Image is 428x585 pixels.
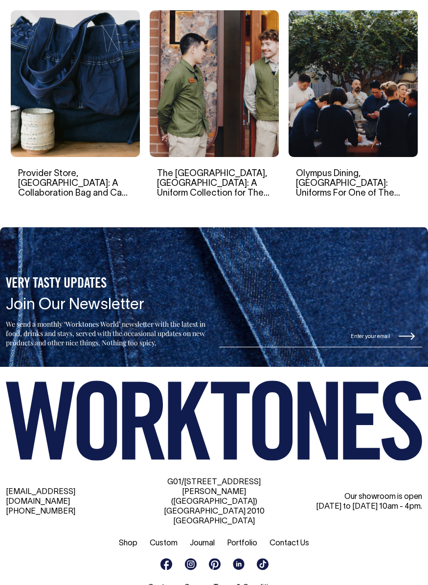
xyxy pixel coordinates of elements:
[293,492,422,512] div: Our showroom is open [DATE] to [DATE] 10am - 4pm.
[6,508,75,515] a: [PHONE_NUMBER]
[150,540,178,547] a: Custom
[18,170,128,207] a: Provider Store, [GEOGRAPHIC_DATA]: A Collaboration Bag and Cap For Everyday Wear
[296,170,400,217] a: Olympus Dining, [GEOGRAPHIC_DATA]: Uniforms For One of The City’s Most Impressive Dining Rooms
[11,10,140,157] img: Provider Store, Sydney: A Collaboration Bag and Cap For Everyday Wear
[190,540,215,547] a: Journal
[6,319,209,347] p: We send a monthly ‘Worktones World’ newsletter with the latest in food, drinks and stays, served ...
[227,540,257,547] a: Portfolio
[150,477,279,526] div: G01/[STREET_ADDRESS][PERSON_NAME] ([GEOGRAPHIC_DATA]) [GEOGRAPHIC_DATA] 2010 [GEOGRAPHIC_DATA]
[150,10,279,157] img: The EVE Hotel, Sydney: A Uniform Collection for The Boutique Luxury Hotel
[289,10,418,157] img: Olympus Dining, Sydney: Uniforms For One of The City’s Most Impressive Dining Rooms
[6,276,209,292] h5: VERY TASTY UPDATES
[219,323,423,347] input: Enter your email
[119,540,137,547] a: Shop
[270,540,309,547] a: Contact Us
[6,296,209,314] h4: Join Our Newsletter
[6,489,75,505] a: [EMAIL_ADDRESS][DOMAIN_NAME]
[157,170,270,207] a: The [GEOGRAPHIC_DATA], [GEOGRAPHIC_DATA]: A Uniform Collection for The Boutique Luxury Hotel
